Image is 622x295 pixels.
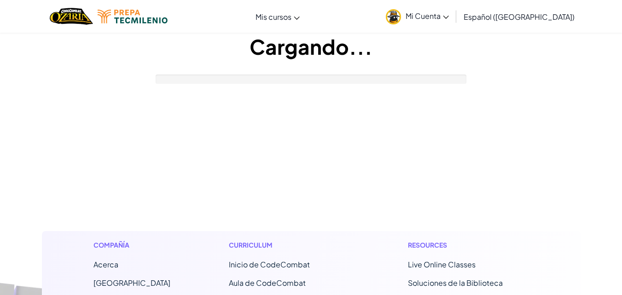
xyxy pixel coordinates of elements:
[93,260,118,269] a: Acerca
[229,240,350,250] h1: Curriculum
[256,12,291,22] span: Mis cursos
[50,7,93,26] img: Home
[93,240,170,250] h1: Compañía
[406,11,449,21] span: Mi Cuenta
[464,12,575,22] span: Español ([GEOGRAPHIC_DATA])
[229,260,310,269] span: Inicio de CodeCombat
[386,9,401,24] img: avatar
[229,278,306,288] a: Aula de CodeCombat
[459,4,579,29] a: Español ([GEOGRAPHIC_DATA])
[251,4,304,29] a: Mis cursos
[50,7,93,26] a: Ozaria by CodeCombat logo
[381,2,453,31] a: Mi Cuenta
[408,240,529,250] h1: Resources
[93,278,170,288] a: [GEOGRAPHIC_DATA]
[408,260,476,269] a: Live Online Classes
[408,278,503,288] a: Soluciones de la Biblioteca
[98,10,168,23] img: Tecmilenio logo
